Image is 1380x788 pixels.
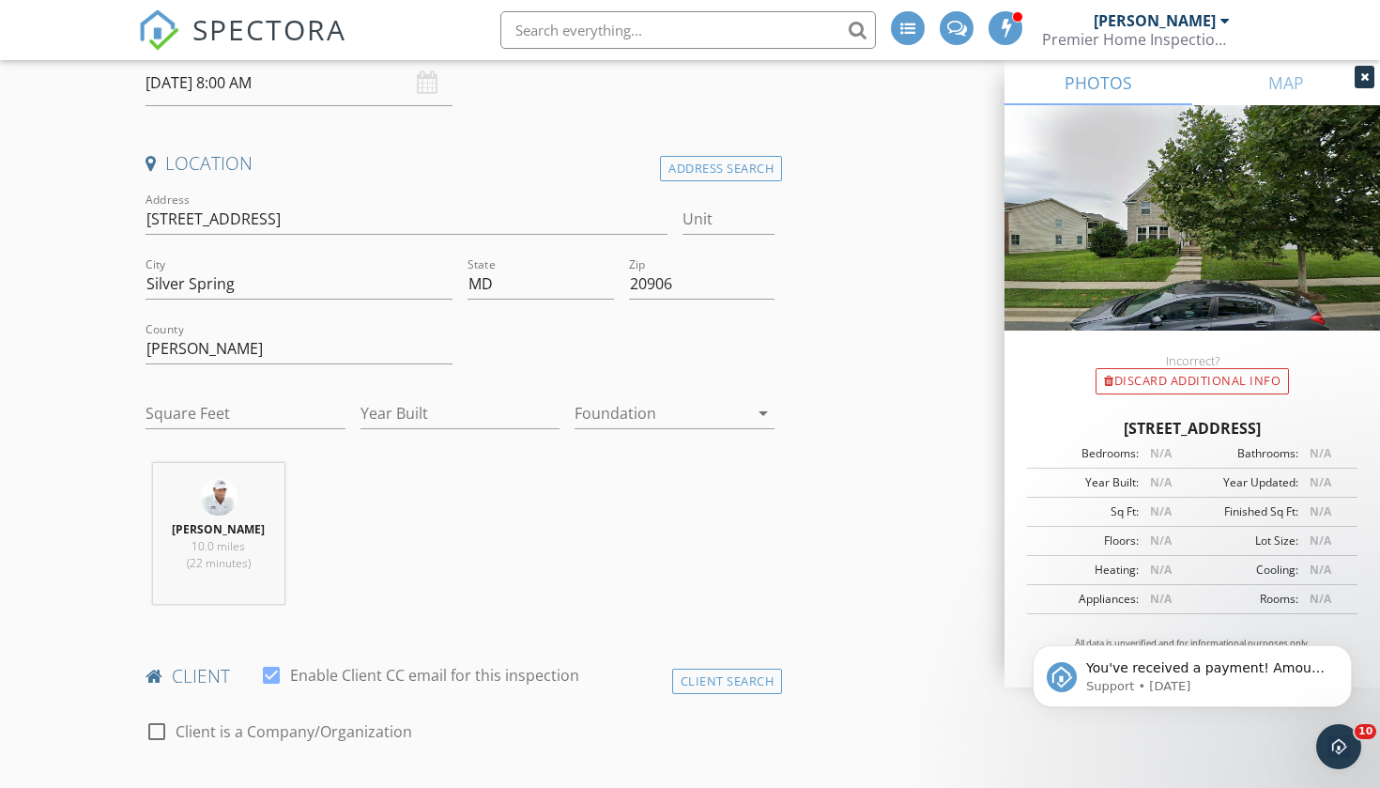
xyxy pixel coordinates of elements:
[1192,60,1380,105] a: MAP
[1033,533,1139,549] div: Floors:
[1033,474,1139,491] div: Year Built:
[672,669,783,694] div: Client Search
[192,9,346,49] span: SPECTORA
[1042,30,1230,49] div: Premier Home Inspections
[1192,474,1298,491] div: Year Updated:
[1096,368,1289,394] div: Discard Additional info
[82,72,324,89] p: Message from Support, sent 4d ago
[1310,445,1331,461] span: N/A
[1004,105,1380,376] img: streetview
[1004,60,1192,105] a: PHOTOS
[1316,724,1361,769] iframe: Intercom live chat
[146,664,774,688] h4: client
[146,60,452,106] input: Select date
[1355,724,1376,739] span: 10
[1033,562,1139,579] div: Heating:
[1150,562,1172,578] span: N/A
[138,9,179,51] img: The Best Home Inspection Software - Spectora
[200,478,238,516] img: company_pic_3.jpg
[1310,503,1331,519] span: N/A
[82,54,323,275] span: You've received a payment! Amount $465.00 Fee $13.09 Net $451.91 Transaction # pi_3SBKSTK7snlDGpR...
[1310,562,1331,578] span: N/A
[192,538,245,554] span: 10.0 miles
[1033,503,1139,520] div: Sq Ft:
[1192,503,1298,520] div: Finished Sq Ft:
[1094,11,1216,30] div: [PERSON_NAME]
[187,555,251,571] span: (22 minutes)
[1150,474,1172,490] span: N/A
[1033,445,1139,462] div: Bedrooms:
[1004,353,1380,368] div: Incorrect?
[1150,591,1172,607] span: N/A
[1192,533,1298,549] div: Lot Size:
[1150,533,1172,549] span: N/A
[1004,606,1380,737] iframe: Intercom notifications message
[500,11,876,49] input: Search everything...
[1310,474,1331,490] span: N/A
[1150,445,1172,461] span: N/A
[1150,503,1172,519] span: N/A
[1310,533,1331,549] span: N/A
[172,521,265,537] strong: [PERSON_NAME]
[1192,591,1298,608] div: Rooms:
[138,25,346,65] a: SPECTORA
[176,722,412,741] label: Client is a Company/Organization
[752,402,774,425] i: arrow_drop_down
[146,151,774,176] h4: Location
[660,156,782,181] div: Address Search
[1192,562,1298,579] div: Cooling:
[290,666,579,685] label: Enable Client CC email for this inspection
[1310,591,1331,607] span: N/A
[1192,445,1298,462] div: Bathrooms:
[1033,591,1139,608] div: Appliances:
[1027,417,1357,440] div: [STREET_ADDRESS]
